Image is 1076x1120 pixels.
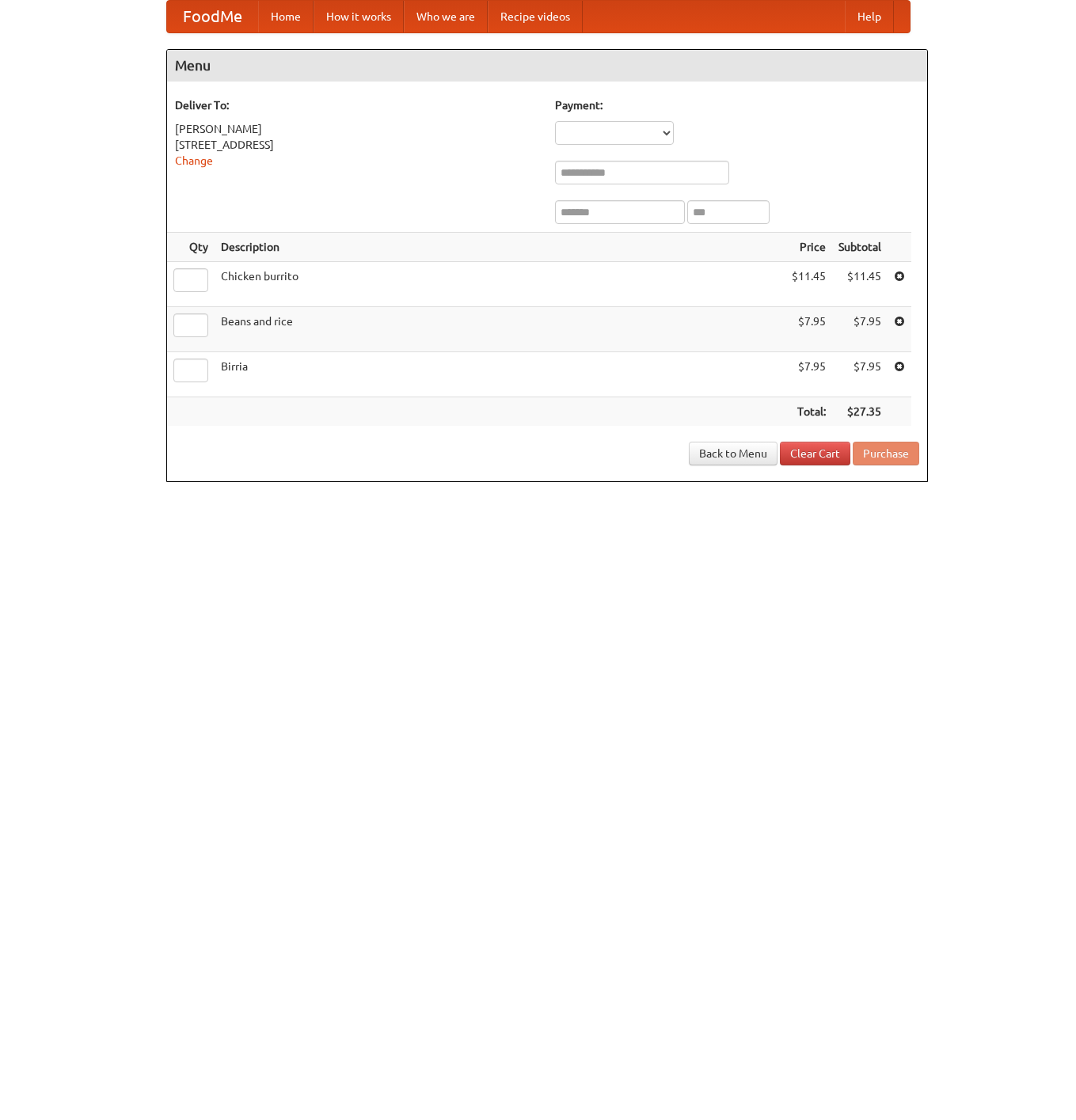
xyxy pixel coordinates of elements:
[258,1,314,32] a: Home
[175,97,539,113] h5: Deliver To:
[175,154,213,167] a: Change
[215,262,785,307] td: Chicken burrito
[832,397,888,427] th: $27.35
[689,442,778,465] a: Back to Menu
[785,233,832,262] th: Price
[488,1,583,32] a: Recipe videos
[314,1,404,32] a: How it works
[832,352,888,397] td: $7.95
[404,1,488,32] a: Who we are
[832,233,888,262] th: Subtotal
[215,352,785,397] td: Birria
[175,121,539,137] div: [PERSON_NAME]
[167,233,215,262] th: Qty
[853,442,919,465] button: Purchase
[215,307,785,352] td: Beans and rice
[780,442,850,465] a: Clear Cart
[175,137,539,153] div: [STREET_ADDRESS]
[832,307,888,352] td: $7.95
[215,233,785,262] th: Description
[167,50,927,82] h4: Menu
[832,262,888,307] td: $11.45
[785,352,832,397] td: $7.95
[785,307,832,352] td: $7.95
[845,1,894,32] a: Help
[785,262,832,307] td: $11.45
[555,97,919,113] h5: Payment:
[785,397,832,427] th: Total:
[167,1,258,32] a: FoodMe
